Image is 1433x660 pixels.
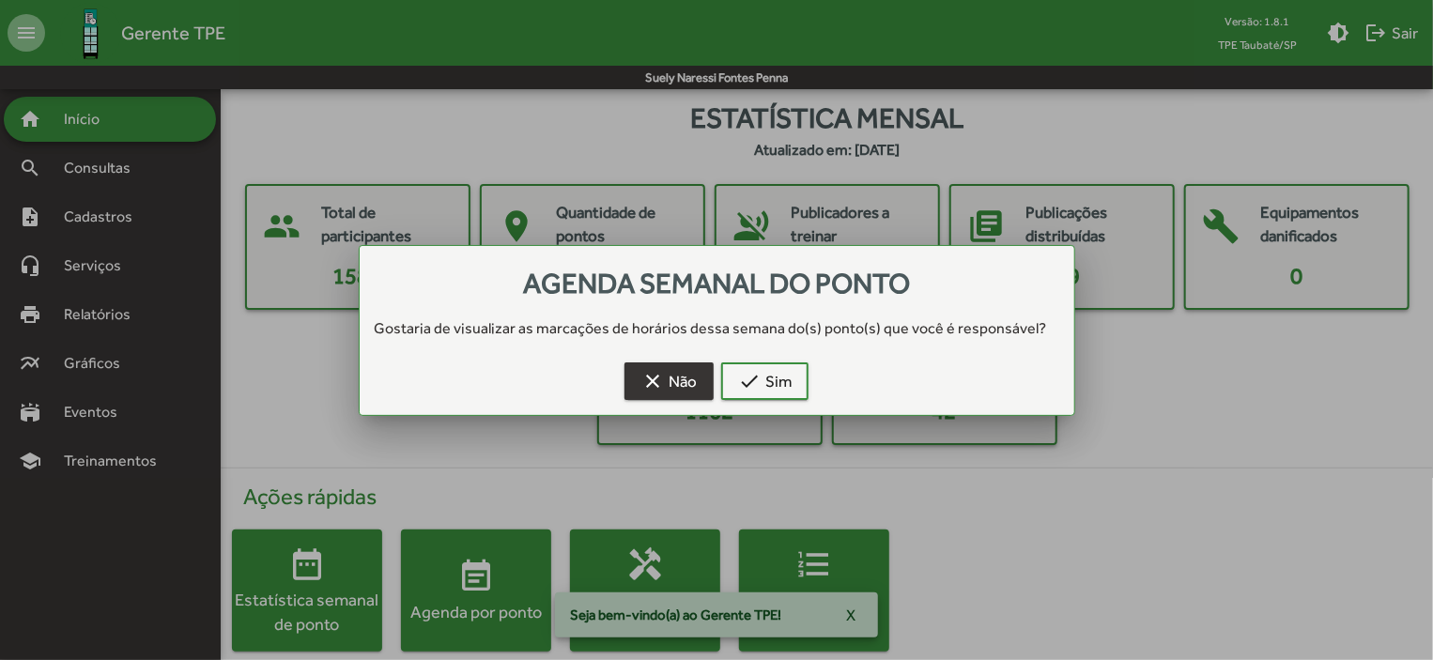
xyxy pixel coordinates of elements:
button: Sim [721,362,809,400]
span: Não [641,364,697,398]
div: Gostaria de visualizar as marcações de horários dessa semana do(s) ponto(s) que você é responsável? [360,317,1074,340]
mat-icon: clear [641,370,664,392]
span: Sim [738,364,792,398]
span: Agenda semanal do ponto [523,267,910,299]
button: Não [624,362,714,400]
mat-icon: check [738,370,761,392]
